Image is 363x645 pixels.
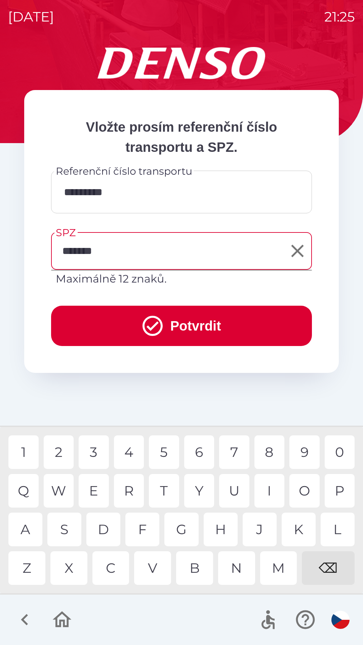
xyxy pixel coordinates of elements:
[56,225,76,240] label: SPZ
[285,239,310,263] button: Clear
[56,164,192,178] label: Referenční číslo transportu
[324,7,355,27] p: 21:25
[24,47,339,79] img: Logo
[51,117,312,157] p: Vložte prosím referenční číslo transportu a SPZ.
[331,611,350,629] img: cs flag
[51,306,312,346] button: Potvrdit
[56,271,307,287] p: Maximálně 12 znaků.
[8,7,54,27] p: [DATE]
